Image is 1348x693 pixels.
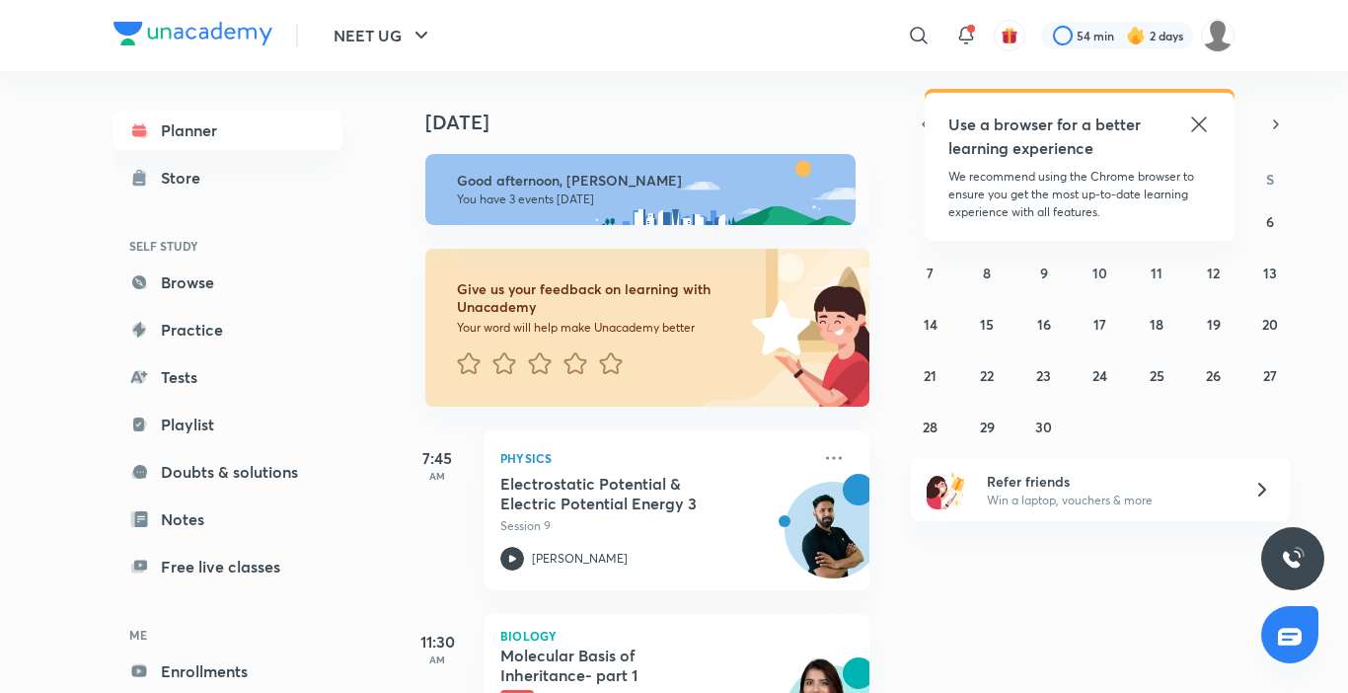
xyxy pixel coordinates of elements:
[532,550,628,568] p: [PERSON_NAME]
[1126,26,1146,45] img: streak
[1092,264,1107,282] abbr: September 10, 2025
[1028,257,1060,288] button: September 9, 2025
[1263,366,1277,385] abbr: September 27, 2025
[113,229,342,263] h6: SELF STUDY
[398,630,477,654] h5: 11:30
[113,22,272,50] a: Company Logo
[983,264,991,282] abbr: September 8, 2025
[398,654,477,665] p: AM
[927,470,966,509] img: referral
[500,646,746,685] h5: Molecular Basis of Inheritance- part 1
[923,418,937,436] abbr: September 28, 2025
[1035,418,1052,436] abbr: September 30, 2025
[113,357,342,397] a: Tests
[113,618,342,652] h6: ME
[971,411,1003,442] button: September 29, 2025
[425,111,889,134] h4: [DATE]
[1085,308,1116,340] button: September 17, 2025
[987,471,1230,492] h6: Refer friends
[786,493,880,587] img: Avatar
[1141,359,1172,391] button: September 25, 2025
[322,16,445,55] button: NEET UG
[1266,170,1274,189] abbr: Saturday
[924,366,936,385] abbr: September 21, 2025
[927,264,934,282] abbr: September 7, 2025
[994,20,1025,51] button: avatar
[1150,366,1164,385] abbr: September 25, 2025
[1028,411,1060,442] button: September 30, 2025
[1028,308,1060,340] button: September 16, 2025
[1254,359,1286,391] button: September 27, 2025
[1254,205,1286,237] button: September 6, 2025
[915,359,946,391] button: September 21, 2025
[113,652,342,691] a: Enrollments
[1085,257,1116,288] button: September 10, 2025
[1266,212,1274,231] abbr: September 6, 2025
[398,446,477,470] h5: 7:45
[685,249,869,407] img: feedback_image
[425,154,856,225] img: afternoon
[1262,315,1278,334] abbr: September 20, 2025
[1150,315,1163,334] abbr: September 18, 2025
[1254,308,1286,340] button: September 20, 2025
[948,113,1145,160] h5: Use a browser for a better learning experience
[1198,359,1230,391] button: September 26, 2025
[1141,257,1172,288] button: September 11, 2025
[1001,27,1018,44] img: avatar
[398,470,477,482] p: AM
[1151,264,1162,282] abbr: September 11, 2025
[1085,359,1116,391] button: September 24, 2025
[987,492,1230,509] p: Win a laptop, vouchers & more
[1093,315,1106,334] abbr: September 17, 2025
[971,308,1003,340] button: September 15, 2025
[113,310,342,349] a: Practice
[971,257,1003,288] button: September 8, 2025
[113,547,342,586] a: Free live classes
[457,320,745,336] p: Your word will help make Unacademy better
[1028,359,1060,391] button: September 23, 2025
[1281,547,1305,571] img: ttu
[1198,308,1230,340] button: September 19, 2025
[1092,366,1107,385] abbr: September 24, 2025
[457,192,838,207] p: You have 3 events [DATE]
[161,166,212,190] div: Store
[924,315,937,334] abbr: September 14, 2025
[915,411,946,442] button: September 28, 2025
[113,405,342,444] a: Playlist
[980,366,994,385] abbr: September 22, 2025
[1207,315,1221,334] abbr: September 19, 2025
[980,315,994,334] abbr: September 15, 2025
[1206,366,1221,385] abbr: September 26, 2025
[915,308,946,340] button: September 14, 2025
[1254,257,1286,288] button: September 13, 2025
[500,446,810,470] p: Physics
[500,630,854,642] p: Biology
[1263,264,1277,282] abbr: September 13, 2025
[1141,308,1172,340] button: September 18, 2025
[1201,19,1235,52] img: Priyanshu chakraborty
[500,517,810,535] p: Session 9
[1207,264,1220,282] abbr: September 12, 2025
[500,474,746,513] h5: Electrostatic Potential & Electric Potential Energy 3
[971,359,1003,391] button: September 22, 2025
[1036,366,1051,385] abbr: September 23, 2025
[113,158,342,197] a: Store
[1198,257,1230,288] button: September 12, 2025
[113,111,342,150] a: Planner
[113,452,342,492] a: Doubts & solutions
[1037,315,1051,334] abbr: September 16, 2025
[948,168,1211,221] p: We recommend using the Chrome browser to ensure you get the most up-to-date learning experience w...
[915,257,946,288] button: September 7, 2025
[1040,264,1048,282] abbr: September 9, 2025
[457,172,838,190] h6: Good afternoon, [PERSON_NAME]
[113,263,342,302] a: Browse
[980,418,995,436] abbr: September 29, 2025
[113,500,342,539] a: Notes
[457,280,745,316] h6: Give us your feedback on learning with Unacademy
[113,22,272,45] img: Company Logo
